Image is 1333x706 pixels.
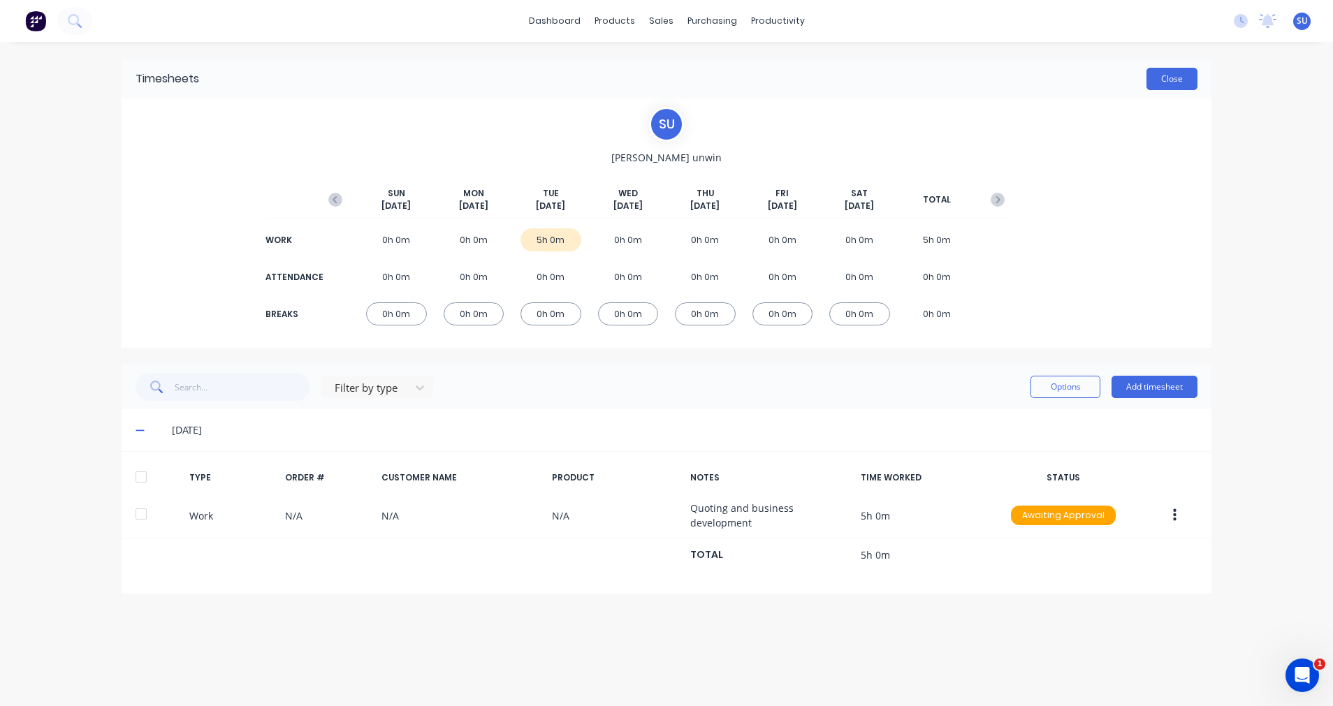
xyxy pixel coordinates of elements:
[675,228,736,251] div: 0h 0m
[444,228,504,251] div: 0h 0m
[642,10,680,31] div: sales
[520,302,581,325] div: 0h 0m
[172,422,1197,438] div: [DATE]
[675,302,736,325] div: 0h 0m
[907,228,968,251] div: 5h 0m
[1011,506,1116,525] div: Awaiting Approval
[25,10,46,31] img: Factory
[649,107,684,142] div: s u
[752,228,813,251] div: 0h 0m
[598,265,659,288] div: 0h 0m
[598,228,659,251] div: 0h 0m
[690,471,850,484] div: NOTES
[1000,471,1127,484] div: STATUS
[907,302,968,325] div: 0h 0m
[265,271,321,284] div: ATTENDANCE
[444,302,504,325] div: 0h 0m
[463,187,484,200] span: MON
[907,265,968,288] div: 0h 0m
[1030,376,1100,398] button: Options
[136,71,199,87] div: Timesheets
[536,200,565,212] span: [DATE]
[1314,659,1325,670] span: 1
[611,150,722,165] span: [PERSON_NAME] unwin
[768,200,797,212] span: [DATE]
[381,471,541,484] div: CUSTOMER NAME
[752,302,813,325] div: 0h 0m
[845,200,874,212] span: [DATE]
[522,10,588,31] a: dashboard
[690,200,720,212] span: [DATE]
[459,200,488,212] span: [DATE]
[861,471,988,484] div: TIME WORKED
[752,265,813,288] div: 0h 0m
[598,302,659,325] div: 0h 0m
[775,187,789,200] span: FRI
[366,302,427,325] div: 0h 0m
[618,187,638,200] span: WED
[520,228,581,251] div: 5h 0m
[175,373,311,401] input: Search...
[265,308,321,321] div: BREAKS
[543,187,559,200] span: TUE
[265,234,321,247] div: WORK
[680,10,744,31] div: purchasing
[923,193,951,206] span: TOTAL
[588,10,642,31] div: products
[851,187,868,200] span: SAT
[697,187,714,200] span: THU
[520,265,581,288] div: 0h 0m
[189,471,275,484] div: TYPE
[829,228,890,251] div: 0h 0m
[829,265,890,288] div: 0h 0m
[1297,15,1308,27] span: SU
[285,471,370,484] div: ORDER #
[444,265,504,288] div: 0h 0m
[381,200,411,212] span: [DATE]
[552,471,679,484] div: PRODUCT
[744,10,812,31] div: productivity
[613,200,643,212] span: [DATE]
[388,187,405,200] span: SUN
[829,302,890,325] div: 0h 0m
[675,265,736,288] div: 0h 0m
[366,228,427,251] div: 0h 0m
[366,265,427,288] div: 0h 0m
[1285,659,1319,692] iframe: Intercom live chat
[1146,68,1197,90] button: Close
[1112,376,1197,398] button: Add timesheet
